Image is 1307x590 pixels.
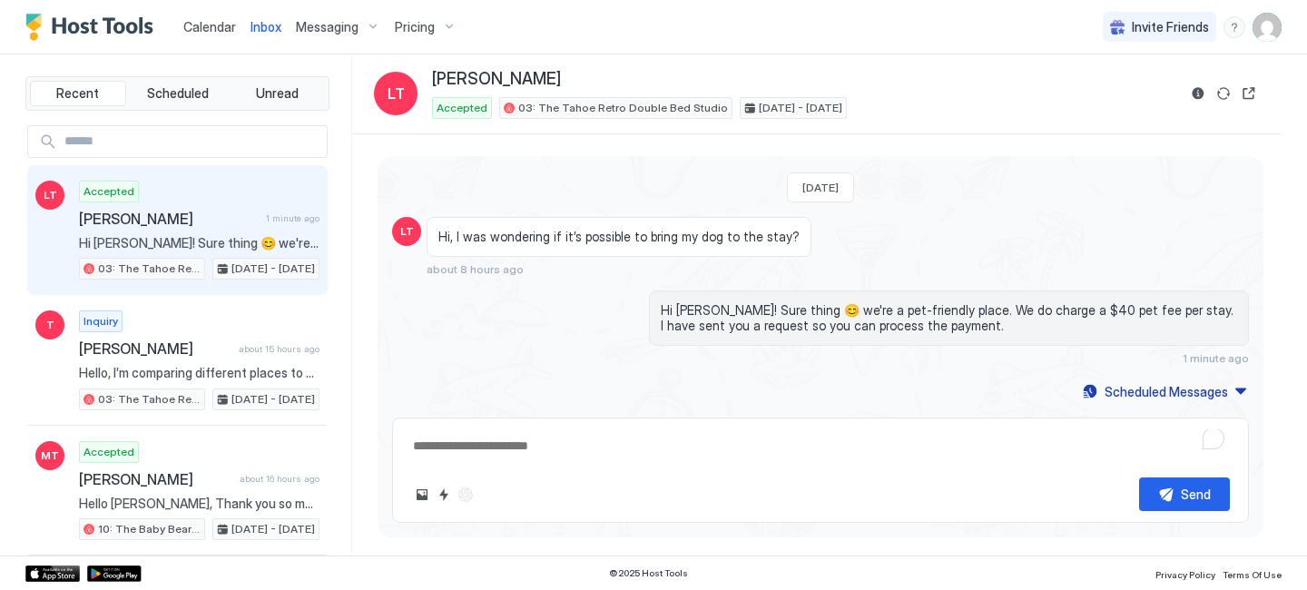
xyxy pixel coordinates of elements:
[25,14,162,41] a: Host Tools Logo
[609,567,688,579] span: © 2025 Host Tools
[1105,382,1228,401] div: Scheduled Messages
[518,100,728,116] span: 03: The Tahoe Retro Double Bed Studio
[98,261,201,277] span: 03: The Tahoe Retro Double Bed Studio
[437,100,487,116] span: Accepted
[84,183,134,200] span: Accepted
[183,17,236,36] a: Calendar
[1253,13,1282,42] div: User profile
[231,391,315,408] span: [DATE] - [DATE]
[239,343,319,355] span: about 15 hours ago
[79,235,319,251] span: Hi [PERSON_NAME]! Sure thing 😊 we're a pet-friendly place. We do charge a $40 pet fee per stay. I...
[79,339,231,358] span: [PERSON_NAME]
[57,126,327,157] input: Input Field
[1080,379,1249,404] button: Scheduled Messages
[46,317,54,333] span: T
[98,521,201,537] span: 10: The Baby Bear Pet Friendly Studio
[84,313,118,329] span: Inquiry
[1238,83,1260,104] button: Open reservation
[1223,16,1245,38] div: menu
[25,76,329,111] div: tab-group
[433,484,455,506] button: Quick reply
[41,447,59,464] span: MT
[1187,83,1209,104] button: Reservation information
[84,444,134,460] span: Accepted
[147,85,209,102] span: Scheduled
[256,85,299,102] span: Unread
[1155,564,1215,583] a: Privacy Policy
[1181,485,1211,504] div: Send
[229,81,325,106] button: Unread
[79,210,259,228] span: [PERSON_NAME]
[231,521,315,537] span: [DATE] - [DATE]
[661,302,1237,334] span: Hi [PERSON_NAME]! Sure thing 😊 we're a pet-friendly place. We do charge a $40 pet fee per stay. I...
[98,391,201,408] span: 03: The Tahoe Retro Double Bed Studio
[231,261,315,277] span: [DATE] - [DATE]
[87,565,142,582] a: Google Play Store
[56,85,99,102] span: Recent
[25,565,80,582] a: App Store
[1155,569,1215,580] span: Privacy Policy
[266,212,319,224] span: 1 minute ago
[411,484,433,506] button: Upload image
[388,83,405,104] span: LT
[1183,351,1249,365] span: 1 minute ago
[1213,83,1234,104] button: Sync reservation
[296,19,359,35] span: Messaging
[400,223,414,240] span: LT
[1223,564,1282,583] a: Terms Of Use
[79,496,319,512] span: Hello [PERSON_NAME], Thank you so much for your booking! We'll send the check-in instructions [DA...
[240,473,319,485] span: about 16 hours ago
[30,81,126,106] button: Recent
[251,17,281,36] a: Inbox
[395,19,435,35] span: Pricing
[44,187,57,203] span: LT
[251,19,281,34] span: Inbox
[1139,477,1230,511] button: Send
[432,69,561,90] span: [PERSON_NAME]
[759,100,842,116] span: [DATE] - [DATE]
[411,429,1230,463] textarea: To enrich screen reader interactions, please activate Accessibility in Grammarly extension settings
[802,181,839,194] span: [DATE]
[79,365,319,381] span: Hello, I’m comparing different places to stay in the area for an upcoming trip and came across th...
[79,470,232,488] span: [PERSON_NAME]
[427,262,524,276] span: about 8 hours ago
[1132,19,1209,35] span: Invite Friends
[183,19,236,34] span: Calendar
[1223,569,1282,580] span: Terms Of Use
[438,229,800,245] span: Hi, I was wondering if it’s possible to bring my dog to the stay?
[130,81,226,106] button: Scheduled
